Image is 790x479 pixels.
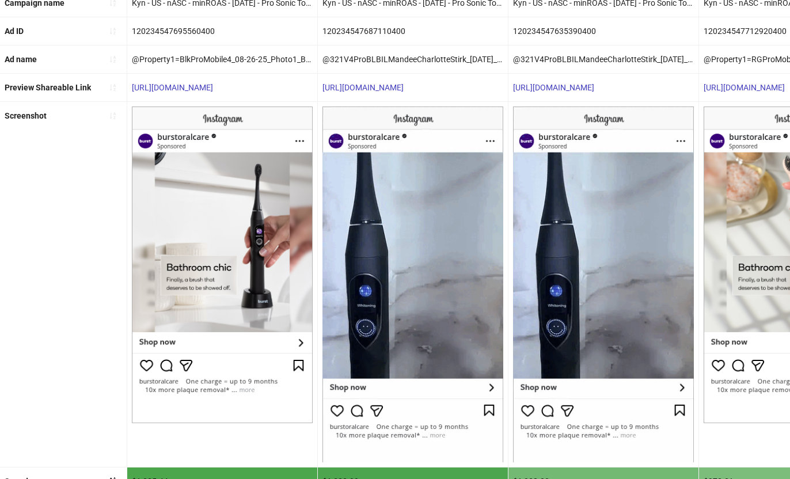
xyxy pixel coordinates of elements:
img: Screenshot 120234547695560400 [132,107,313,423]
div: 120234547635390400 [508,17,698,45]
span: sort-ascending [109,83,117,92]
b: Ad name [5,55,37,64]
img: Screenshot 120234547635390400 [513,107,694,462]
b: Screenshot [5,111,47,120]
div: @321V4ProBLBILMandeeCharlotteStirk_[DATE]_Video1_Brand_Testimonial_ProSonicToothBrush_BurstOralCa... [318,45,508,73]
img: Screenshot 120234547687110400 [322,107,503,462]
a: [URL][DOMAIN_NAME] [704,83,785,92]
div: @321V4ProBLBILMandeeCharlotteStirk_[DATE]_Video1_Brand_Testimonial_ProSonicToothBrush_BurstOralCa... [508,45,698,73]
span: sort-ascending [109,27,117,35]
span: sort-ascending [109,112,117,120]
a: [URL][DOMAIN_NAME] [322,83,404,92]
span: sort-ascending [109,55,117,63]
b: Ad ID [5,26,24,36]
div: 120234547695560400 [127,17,317,45]
a: [URL][DOMAIN_NAME] [513,83,594,92]
b: Preview Shareable Link [5,83,91,92]
div: 120234547687110400 [318,17,508,45]
div: @Property1=BlkProMobile4_08-26-25_Photo1_Brand_Review_ProSonicToothbrush_BurstOralCare_ [127,45,317,73]
a: [URL][DOMAIN_NAME] [132,83,213,92]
